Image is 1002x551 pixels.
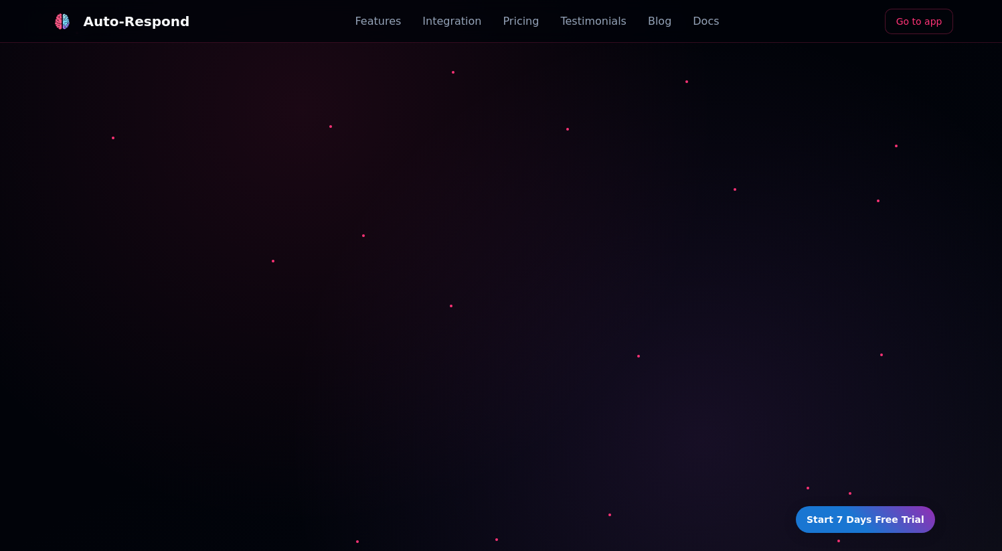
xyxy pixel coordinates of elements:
[355,13,402,29] a: Features
[796,506,935,533] a: Start 7 Days Free Trial
[49,8,190,35] a: Auto-Respond
[648,13,671,29] a: Blog
[560,13,627,29] a: Testimonials
[503,13,539,29] a: Pricing
[693,13,719,29] a: Docs
[885,9,954,34] a: Go to app
[84,12,190,31] div: Auto-Respond
[54,13,70,29] img: logo.svg
[422,13,481,29] a: Integration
